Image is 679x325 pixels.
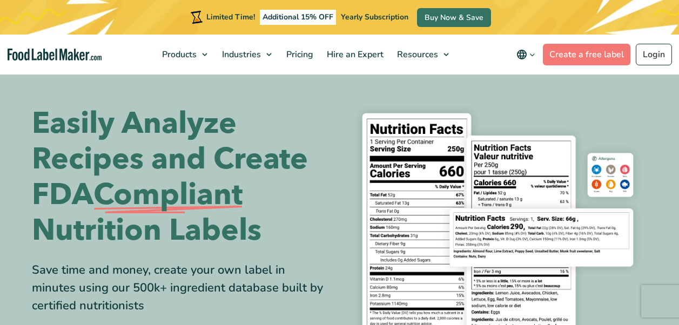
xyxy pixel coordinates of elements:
span: Compliant [93,177,243,213]
span: Industries [219,49,262,60]
div: Save time and money, create your own label in minutes using our 500k+ ingredient database built b... [32,261,332,315]
span: Additional 15% OFF [260,10,336,25]
span: Limited Time! [206,12,255,22]
span: Hire an Expert [324,49,385,60]
a: Resources [391,35,454,75]
a: Buy Now & Save [417,8,491,27]
h1: Easily Analyze Recipes and Create FDA Nutrition Labels [32,106,332,248]
span: Yearly Subscription [341,12,408,22]
a: Create a free label [543,44,630,65]
span: Pricing [283,49,314,60]
a: Pricing [280,35,318,75]
a: Hire an Expert [320,35,388,75]
a: Login [636,44,672,65]
a: Products [156,35,213,75]
span: Products [159,49,198,60]
span: Resources [394,49,439,60]
a: Industries [216,35,277,75]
